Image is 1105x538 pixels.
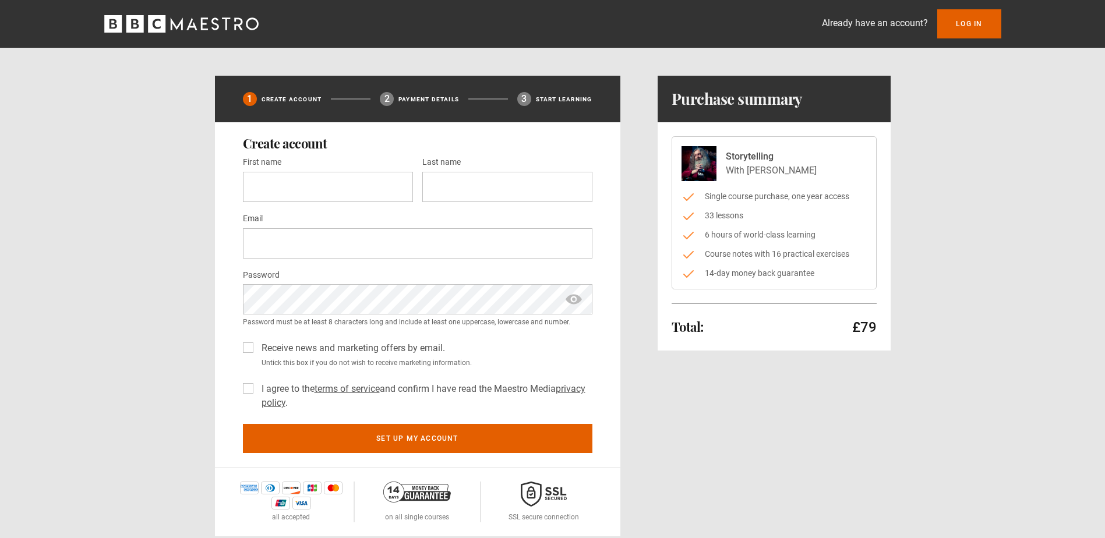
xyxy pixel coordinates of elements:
img: mastercard [324,482,343,494]
label: First name [243,155,281,169]
img: unionpay [271,497,290,509]
p: Create Account [262,95,322,104]
p: £79 [852,318,877,337]
li: 14-day money back guarantee [682,267,867,279]
li: Course notes with 16 practical exercises [682,248,867,260]
label: Password [243,268,280,282]
p: Start learning [536,95,592,104]
a: Log In [937,9,1001,38]
p: With [PERSON_NAME] [726,164,817,178]
h2: Total: [672,320,704,334]
p: Already have an account? [822,16,928,30]
li: 33 lessons [682,210,867,222]
a: terms of service [315,383,380,394]
label: Last name [422,155,461,169]
img: diners [261,482,280,494]
h2: Create account [243,136,592,150]
label: Email [243,212,263,226]
img: 14-day-money-back-guarantee-42d24aedb5115c0ff13b.png [383,482,451,502]
p: all accepted [272,512,310,522]
img: amex [240,482,259,494]
small: Password must be at least 8 characters long and include at least one uppercase, lowercase and num... [243,317,592,327]
img: jcb [303,482,322,494]
p: on all single courses [385,512,449,522]
p: Payment details [398,95,459,104]
li: Single course purchase, one year access [682,190,867,203]
img: discover [282,482,301,494]
div: 3 [517,92,531,106]
div: 1 [243,92,257,106]
span: show password [564,284,583,314]
button: Set up my account [243,424,592,453]
p: Storytelling [726,150,817,164]
label: I agree to the and confirm I have read the Maestro Media . [257,382,592,410]
svg: BBC Maestro [104,15,259,33]
div: 2 [380,92,394,106]
label: Receive news and marketing offers by email. [257,341,445,355]
p: SSL secure connection [509,512,579,522]
small: Untick this box if you do not wish to receive marketing information. [257,358,592,368]
h1: Purchase summary [672,90,803,108]
li: 6 hours of world-class learning [682,229,867,241]
img: visa [292,497,311,509]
